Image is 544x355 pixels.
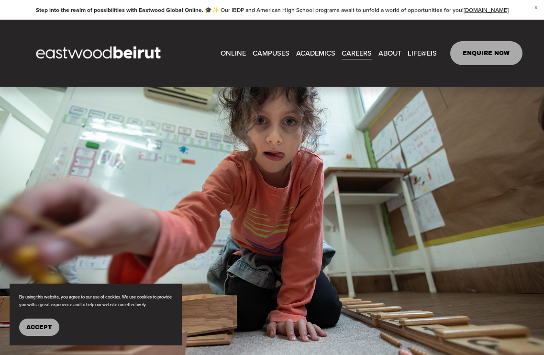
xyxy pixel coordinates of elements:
[19,319,59,336] button: Accept
[221,46,246,60] a: ONLINE
[296,47,335,60] span: ACADEMICS
[450,41,522,65] a: ENQUIRE NOW
[296,46,335,60] a: folder dropdown
[378,47,401,60] span: ABOUT
[253,46,289,60] a: folder dropdown
[10,284,182,345] section: Cookie banner
[19,293,172,309] p: By using this website, you agree to our use of cookies. We use cookies to provide you with a grea...
[464,6,509,14] a: [DOMAIN_NAME]
[408,47,437,60] span: LIFE@EIS
[22,29,178,78] img: EastwoodIS Global Site
[342,46,372,60] a: CAREERS
[408,46,437,60] a: folder dropdown
[253,47,289,60] span: CAMPUSES
[26,324,52,331] span: Accept
[378,46,401,60] a: folder dropdown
